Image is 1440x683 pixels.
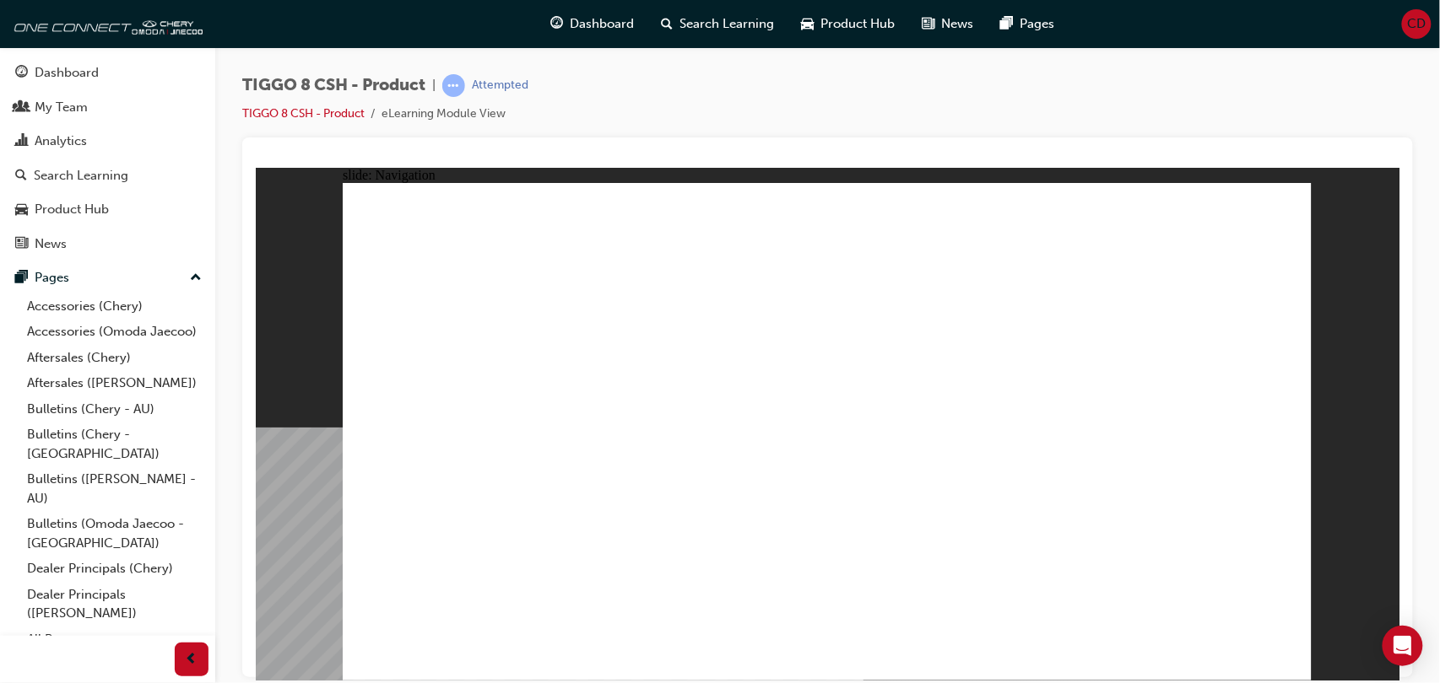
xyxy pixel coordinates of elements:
span: people-icon [15,100,28,116]
span: News [941,14,973,34]
a: Aftersales ([PERSON_NAME]) [20,370,208,396]
div: Open Intercom Messenger [1383,626,1423,666]
li: eLearning Module View [382,105,506,124]
span: news-icon [15,237,28,252]
a: News [7,229,208,260]
span: Product Hub [820,14,895,34]
div: Attempted [472,78,528,94]
a: Dealer Principals ([PERSON_NAME]) [20,582,208,627]
a: Bulletins ([PERSON_NAME] - AU) [20,466,208,511]
button: Pages [7,262,208,293]
a: TIGGO 8 CSH - Product [242,106,365,121]
a: car-iconProduct Hub [788,7,908,41]
a: Accessories (Chery) [20,293,208,320]
a: Dashboard [7,57,208,89]
a: Bulletins (Chery - AU) [20,396,208,422]
div: Dashboard [35,63,99,83]
a: Search Learning [7,160,208,191]
span: guage-icon [550,13,563,35]
span: car-icon [15,202,28,218]
span: Pages [1020,14,1054,34]
button: CD [1402,9,1432,39]
span: news-icon [922,13,934,35]
span: CD [1408,14,1426,34]
span: up-icon [190,267,202,289]
div: Product Hub [35,200,109,219]
iframe: To enrich screen reader interactions, please activate Accessibility in Grammarly extension settings [256,168,1399,680]
button: DashboardMy TeamAnalyticsSearch LearningProduct HubNews [7,54,208,262]
div: My Team [35,98,88,117]
span: chart-icon [15,134,28,149]
a: Accessories (Omoda Jaecoo) [20,319,208,345]
a: Dealer Principals (Chery) [20,556,208,582]
a: news-iconNews [908,7,987,41]
span: TIGGO 8 CSH - Product [242,76,425,95]
span: prev-icon [186,649,198,670]
a: search-iconSearch Learning [647,7,788,41]
span: Search Learning [679,14,774,34]
a: My Team [7,92,208,123]
img: oneconnect [8,7,203,40]
div: Search Learning [34,166,128,186]
a: Bulletins (Omoda Jaecoo - [GEOGRAPHIC_DATA]) [20,511,208,556]
span: Dashboard [570,14,634,34]
div: Analytics [35,132,87,151]
a: Analytics [7,126,208,157]
a: pages-iconPages [987,7,1068,41]
span: car-icon [801,13,814,35]
a: Product Hub [7,194,208,225]
a: All Pages [20,627,208,653]
span: pages-icon [15,271,28,286]
a: Aftersales (Chery) [20,345,208,371]
a: Bulletins (Chery - [GEOGRAPHIC_DATA]) [20,422,208,466]
div: Pages [35,268,69,288]
span: | [432,76,436,95]
span: learningRecordVerb_ATTEMPT-icon [442,74,465,97]
span: pages-icon [1000,13,1013,35]
span: guage-icon [15,66,28,81]
div: News [35,234,67,254]
span: search-icon [15,169,27,184]
a: guage-iconDashboard [537,7,647,41]
span: search-icon [661,13,673,35]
